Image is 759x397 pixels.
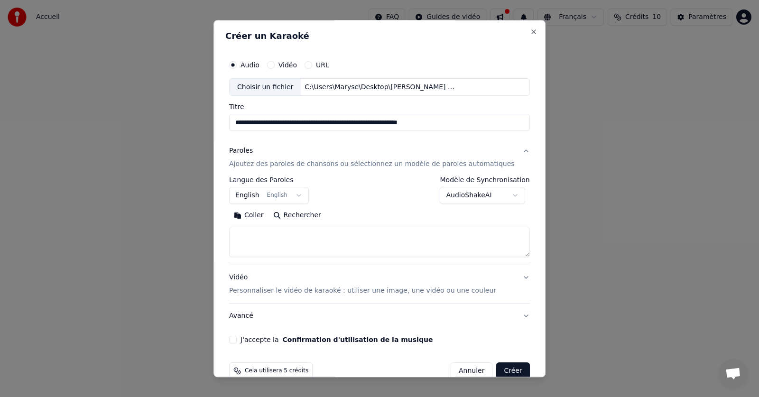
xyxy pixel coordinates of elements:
label: Modèle de Synchronisation [440,177,530,184]
button: J'accepte la [283,337,433,343]
div: Vidéo [229,273,496,296]
h2: Créer un Karaoké [225,32,534,40]
div: Choisir un fichier [230,79,301,96]
div: ParolesAjoutez des paroles de chansons ou sélectionnez un modèle de paroles automatiques [229,177,530,265]
label: Vidéo [278,62,297,68]
p: Ajoutez des paroles de chansons ou sélectionnez un modèle de paroles automatiques [229,160,515,169]
p: Personnaliser le vidéo de karaoké : utiliser une image, une vidéo ou une couleur [229,286,496,296]
button: Rechercher [268,208,326,223]
label: Audio [241,62,259,68]
label: Langue des Paroles [229,177,309,184]
button: VidéoPersonnaliser le vidéo de karaoké : utiliser une image, une vidéo ou une couleur [229,266,530,304]
button: Avancé [229,304,530,329]
label: Titre [229,104,530,111]
button: Créer [497,363,530,380]
label: URL [316,62,329,68]
button: Annuler [451,363,492,380]
span: Cela utilisera 5 crédits [245,368,308,375]
div: C:\Users\Maryse\Desktop\[PERSON_NAME] que ça dure - Karaoké Joli_Papa V2.01.avi.mp3 [301,83,463,92]
button: Coller [229,208,268,223]
button: ParolesAjoutez des paroles de chansons ou sélectionnez un modèle de paroles automatiques [229,139,530,177]
label: J'accepte la [241,337,433,343]
div: Paroles [229,147,253,156]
